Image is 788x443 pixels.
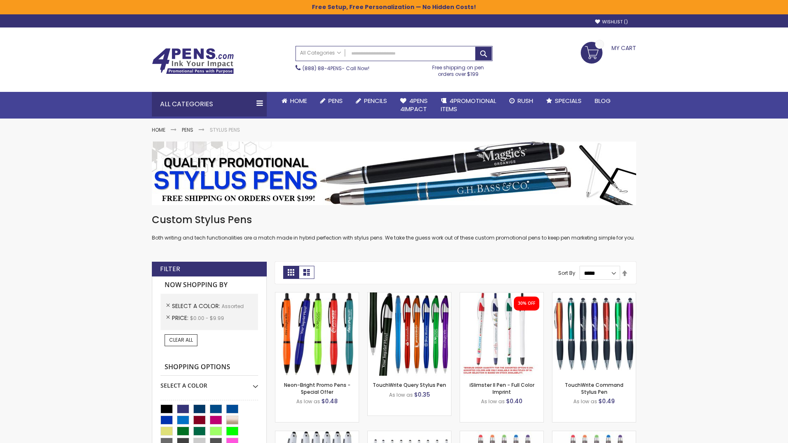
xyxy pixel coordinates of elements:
[321,397,338,405] span: $0.48
[481,398,505,405] span: As low as
[296,398,320,405] span: As low as
[284,381,350,395] a: Neon-Bright Promo Pens - Special Offer
[165,334,197,346] a: Clear All
[296,46,345,60] a: All Categories
[349,92,394,110] a: Pencils
[152,142,636,205] img: Stylus Pens
[152,126,165,133] a: Home
[364,96,387,105] span: Pencils
[595,19,628,25] a: Wishlist
[460,292,543,376] img: iSlimster II - Full Color-Assorted
[275,292,359,299] a: Neon-Bright Promo Pens-Assorted
[518,96,533,105] span: Rush
[595,96,611,105] span: Blog
[565,381,623,395] a: TouchWrite Command Stylus Pen
[275,431,359,438] a: Kimberly Logo Stylus Pens-Assorted
[373,381,446,388] a: TouchWrite Query Stylus Pen
[190,315,224,322] span: $0.00 - $9.99
[424,61,493,78] div: Free shipping on pen orders over $199
[389,391,413,398] span: As low as
[152,48,234,74] img: 4Pens Custom Pens and Promotional Products
[152,92,267,116] div: All Categories
[283,266,299,279] strong: Grid
[503,92,540,110] a: Rush
[314,92,349,110] a: Pens
[414,390,430,399] span: $0.35
[172,302,222,310] span: Select A Color
[210,126,240,133] strong: Stylus Pens
[460,292,543,299] a: iSlimster II - Full Color-Assorted
[460,431,543,438] a: Islander Softy Gel Pen with Stylus-Assorted
[394,92,434,119] a: 4Pens4impact
[275,92,314,110] a: Home
[470,381,534,395] a: iSlimster II Pen - Full Color Imprint
[169,336,193,343] span: Clear All
[152,213,636,226] h1: Custom Stylus Pens
[400,96,428,113] span: 4Pens 4impact
[290,96,307,105] span: Home
[368,431,451,438] a: Stiletto Advertising Stylus Pens-Assorted
[160,276,258,294] strong: Now Shopping by
[441,96,496,113] span: 4PROMOTIONAL ITEMS
[300,50,341,56] span: All Categories
[160,376,258,390] div: Select A Color
[558,269,575,276] label: Sort By
[552,292,636,376] img: TouchWrite Command Stylus Pen-Assorted
[552,292,636,299] a: TouchWrite Command Stylus Pen-Assorted
[302,65,342,72] a: (888) 88-4PENS
[368,292,451,299] a: TouchWrite Query Stylus Pen-Assorted
[588,92,617,110] a: Blog
[598,397,615,405] span: $0.49
[182,126,193,133] a: Pens
[160,359,258,376] strong: Shopping Options
[552,431,636,438] a: Islander Softy Gel with Stylus - ColorJet Imprint-Assorted
[302,65,369,72] span: - Call Now!
[555,96,582,105] span: Specials
[152,213,636,242] div: Both writing and tech functionalities are a match made in hybrid perfection with stylus pens. We ...
[368,292,451,376] img: TouchWrite Query Stylus Pen-Assorted
[506,397,522,405] span: $0.40
[172,314,190,322] span: Price
[160,265,180,274] strong: Filter
[573,398,597,405] span: As low as
[275,292,359,376] img: Neon-Bright Promo Pens-Assorted
[518,301,535,306] div: 30% OFF
[540,92,588,110] a: Specials
[222,303,244,310] span: Assorted
[328,96,343,105] span: Pens
[434,92,503,119] a: 4PROMOTIONALITEMS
